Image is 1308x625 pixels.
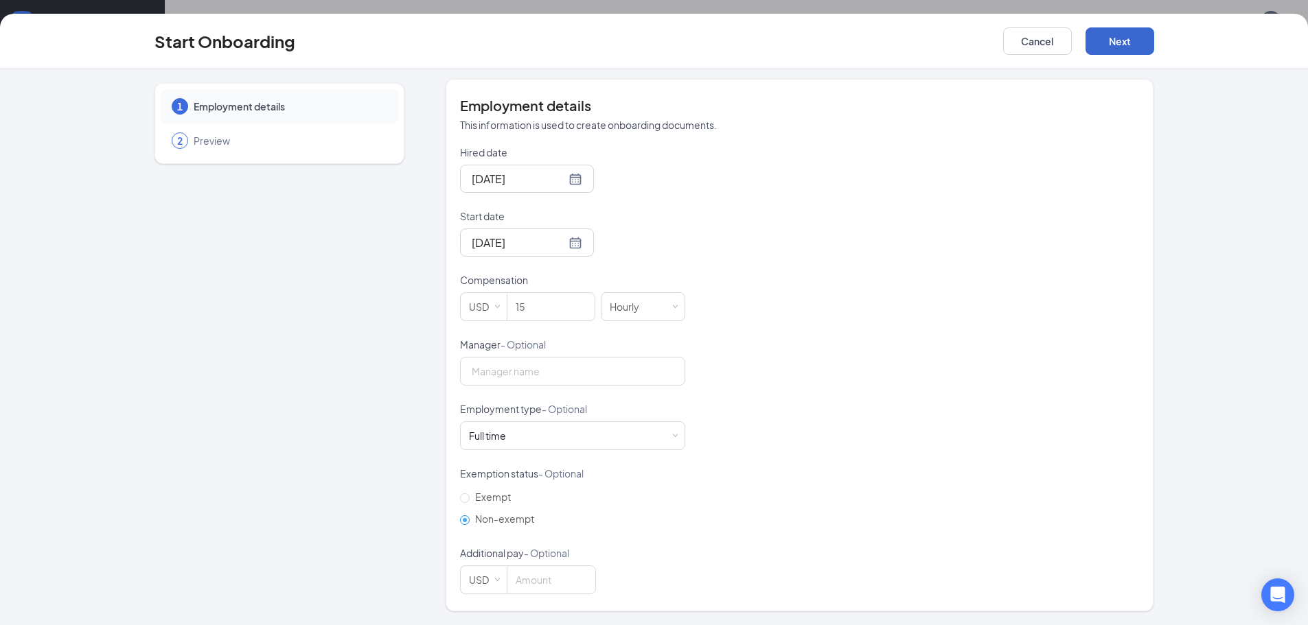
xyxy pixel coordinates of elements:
span: - Optional [538,467,584,480]
div: USD [469,293,498,320]
input: Sep 16, 2025 [472,234,566,251]
div: Full time [469,429,506,443]
h3: Start Onboarding [154,30,295,53]
span: Exempt [470,491,516,503]
div: USD [469,566,498,593]
p: Start date [460,209,685,223]
span: Employment details [194,99,385,113]
span: - Optional [524,547,569,559]
span: Non-exempt [470,512,540,525]
button: Cancel [1003,27,1072,55]
div: Open Intercom Messenger [1261,578,1294,611]
h4: Employment details [460,96,1139,115]
span: 1 [177,99,183,113]
p: Employment type [460,402,685,416]
div: [object Object] [469,429,516,443]
input: Amount [507,293,595,320]
input: Sep 16, 2025 [472,170,566,187]
p: Additional pay [460,546,685,560]
p: Manager [460,338,685,351]
span: Preview [194,134,385,148]
button: Next [1086,27,1154,55]
span: 2 [177,134,183,148]
p: Hired date [460,145,685,159]
input: Amount [507,566,595,593]
input: Manager name [460,357,685,386]
div: Hourly [610,293,649,320]
span: - Optional [542,403,587,415]
span: - Optional [501,338,546,351]
p: Compensation [460,273,685,287]
p: Exemption status [460,467,685,480]
p: This information is used to create onboarding documents. [460,118,1139,132]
